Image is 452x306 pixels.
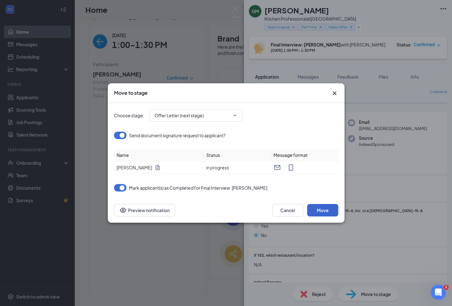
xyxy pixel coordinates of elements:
[307,204,338,216] button: Move
[129,184,267,192] span: Mark applicant(s) as Completed for Final Interview: [PERSON_NAME]
[204,161,271,174] td: in progress
[274,164,281,171] svg: Email
[155,164,161,171] svg: Document
[287,164,295,171] svg: MobileSms
[271,149,338,161] th: Message format
[431,285,446,300] iframe: Intercom live chat
[114,204,175,216] button: Preview notificationEye
[331,90,338,97] button: Close
[114,90,148,96] h3: Move to stage
[119,206,127,214] svg: Eye
[114,149,204,161] th: Name
[232,113,237,118] svg: ChevronDown
[117,164,152,171] span: [PERSON_NAME]
[272,204,303,216] button: Cancel
[129,132,226,139] span: Send document signature request to applicant?
[204,149,271,161] th: Status
[444,285,449,290] span: 2
[331,90,338,97] svg: Cross
[114,112,144,119] span: Choose stage :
